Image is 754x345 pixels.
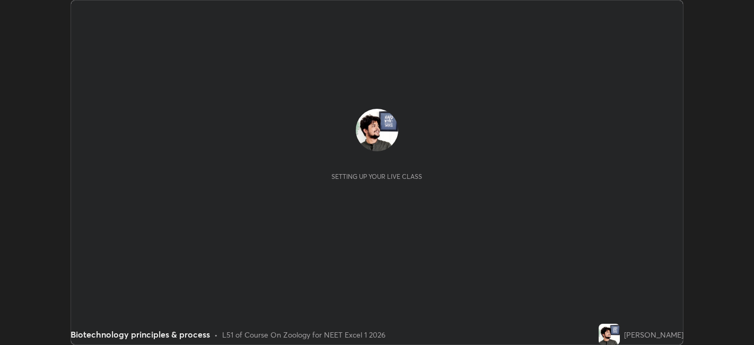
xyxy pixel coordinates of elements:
div: Biotechnology principles & process [71,328,210,341]
div: • [214,329,218,340]
div: [PERSON_NAME] [624,329,683,340]
img: e936fb84a75f438cb91885776755d11f.jpg [356,109,398,151]
img: e936fb84a75f438cb91885776755d11f.jpg [599,324,620,345]
div: Setting up your live class [331,172,422,180]
div: L51 of Course On Zoology for NEET Excel 1 2026 [222,329,385,340]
